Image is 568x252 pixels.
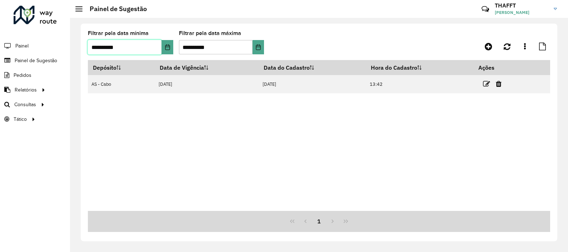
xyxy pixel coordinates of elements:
[474,60,517,75] th: Ações
[15,42,29,50] span: Painel
[15,86,37,94] span: Relatórios
[366,60,473,75] th: Hora do Cadastro
[14,71,31,79] span: Pedidos
[259,60,366,75] th: Data do Cadastro
[259,75,366,93] td: [DATE]
[496,79,502,89] a: Excluir
[14,101,36,108] span: Consultas
[15,57,57,64] span: Painel de Sugestão
[155,75,259,93] td: [DATE]
[161,40,173,54] button: Choose Date
[253,40,264,54] button: Choose Date
[88,29,149,38] label: Filtrar pela data mínima
[478,1,493,17] a: Contato Rápido
[88,60,155,75] th: Depósito
[155,60,259,75] th: Data de Vigência
[14,115,27,123] span: Tático
[366,75,473,93] td: 13:42
[88,75,155,93] td: AS - Cabo
[483,79,490,89] a: Editar
[495,9,548,16] span: [PERSON_NAME]
[312,214,326,228] button: 1
[179,29,241,38] label: Filtrar pela data máxima
[83,5,147,13] h2: Painel de Sugestão
[495,2,548,9] h3: THAFFT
